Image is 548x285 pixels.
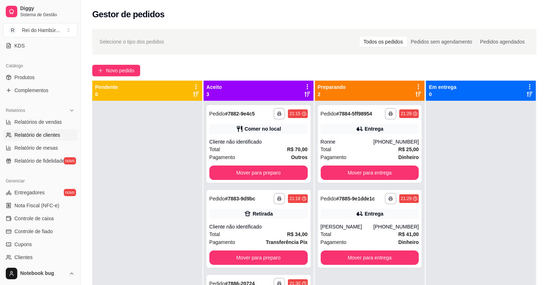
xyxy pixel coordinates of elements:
div: Comer no local [245,125,281,132]
p: Em entrega [429,83,456,91]
a: Relatórios de vendas [3,116,77,128]
div: Gerenciar [3,175,77,187]
span: Clientes [14,254,33,261]
a: Entregadoresnovo [3,187,77,198]
a: DiggySistema de Gestão [3,3,77,20]
strong: R$ 25,00 [398,146,419,152]
a: Cupons [3,239,77,250]
a: Complementos [3,85,77,96]
div: Entrega [365,125,383,132]
span: Complementos [14,87,48,94]
span: Selecione o tipo dos pedidos [99,38,164,46]
span: Pedido [321,196,337,202]
span: KDS [14,42,25,49]
strong: # 7885-9e1dde1c [336,196,375,202]
div: Cliente não identificado [209,138,308,145]
div: Pedidos sem agendamento [407,37,476,47]
span: Total [209,145,220,153]
a: KDS [3,40,77,51]
a: Relatório de fidelidadenovo [3,155,77,167]
p: Preparando [318,83,346,91]
div: Ronne [321,138,374,145]
span: Pedido [209,196,225,202]
button: Notebook bug [3,265,77,282]
span: Notebook bug [20,270,66,277]
strong: R$ 34,00 [287,231,308,237]
button: Mover para entrega [321,166,419,180]
span: Pagamento [321,238,347,246]
strong: Outros [291,154,308,160]
div: Retirada [253,210,273,217]
p: Pendente [95,83,118,91]
button: Mover para preparo [209,166,308,180]
div: 21:29 [401,196,411,202]
div: [PHONE_NUMBER] [373,223,419,230]
span: Pagamento [209,153,235,161]
span: Controle de fiado [14,228,53,235]
strong: R$ 41,00 [398,231,419,237]
p: 0 [429,91,456,98]
p: 3 [206,91,222,98]
strong: R$ 70,00 [287,146,308,152]
strong: # 7884-5ff98954 [336,111,372,117]
a: Produtos [3,72,77,83]
span: Relatórios [6,108,25,113]
button: Mover para entrega [321,250,419,265]
div: Cliente não identificado [209,223,308,230]
div: Entrega [365,210,383,217]
a: Controle de fiado [3,226,77,237]
span: Sistema de Gestão [20,12,75,18]
div: 21:28 [401,111,411,117]
span: Entregadores [14,189,45,196]
div: Todos os pedidos [360,37,407,47]
strong: Dinheiro [398,154,419,160]
p: 2 [318,91,346,98]
div: [PHONE_NUMBER] [373,138,419,145]
span: Total [321,230,331,238]
span: Pedido [321,111,337,117]
span: Relatório de fidelidade [14,157,64,164]
span: Controle de caixa [14,215,54,222]
a: Clientes [3,252,77,263]
span: Cupons [14,241,32,248]
div: Catálogo [3,60,77,72]
a: Controle de caixa [3,213,77,224]
div: [PERSON_NAME] [321,223,374,230]
p: 0 [95,91,118,98]
span: Total [209,230,220,238]
span: Novo pedido [106,67,134,74]
span: Pagamento [209,238,235,246]
strong: Transferência Pix [266,239,308,245]
span: Pagamento [321,153,347,161]
button: Mover para preparo [209,250,308,265]
h2: Gestor de pedidos [92,9,165,20]
strong: Dinheiro [398,239,419,245]
a: Relatório de mesas [3,142,77,154]
span: Total [321,145,331,153]
span: Relatório de clientes [14,131,60,139]
span: plus [98,68,103,73]
span: Relatórios de vendas [14,118,62,126]
div: 21:18 [289,196,300,202]
span: Pedido [209,111,225,117]
a: Nota Fiscal (NFC-e) [3,200,77,211]
p: Aceito [206,83,222,91]
span: Relatório de mesas [14,144,58,151]
button: Select a team [3,23,77,37]
span: R [9,27,16,34]
strong: # 7882-9e4c5 [225,111,255,117]
span: Diggy [20,5,75,12]
div: Pedidos agendados [476,37,529,47]
div: Rei do Hambúr ... [22,27,60,34]
button: Novo pedido [92,65,140,76]
span: Produtos [14,74,35,81]
div: 21:15 [289,111,300,117]
span: Nota Fiscal (NFC-e) [14,202,59,209]
a: Relatório de clientes [3,129,77,141]
strong: # 7883-9d9bc [225,196,255,202]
